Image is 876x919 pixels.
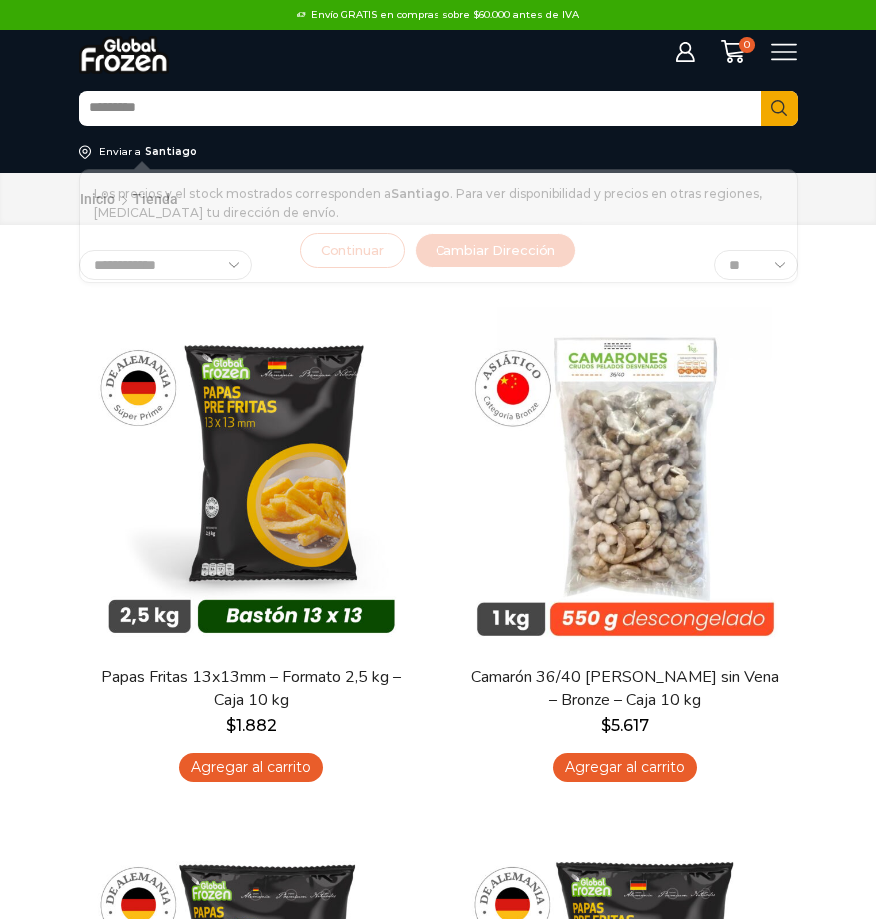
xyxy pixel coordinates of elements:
[761,91,798,126] button: Search button
[739,37,755,53] span: 0
[711,39,755,64] a: 0
[601,716,649,735] bdi: 5.617
[79,145,99,159] img: address-field-icon.svg
[470,666,781,712] a: Camarón 36/40 [PERSON_NAME] sin Vena – Bronze – Caja 10 kg
[415,233,577,268] button: Cambiar Dirección
[145,145,197,159] div: Santiago
[226,716,236,735] span: $
[226,716,277,735] bdi: 1.882
[300,233,405,268] button: Continuar
[391,186,450,201] strong: Santiago
[99,145,141,159] div: Enviar a
[601,716,611,735] span: $
[96,666,407,712] a: Papas Fritas 13x13mm – Formato 2,5 kg – Caja 10 kg
[553,753,697,782] a: Agregar al carrito: “Camarón 36/40 Crudo Pelado sin Vena - Bronze - Caja 10 kg”
[94,184,783,222] p: Los precios y el stock mostrados corresponden a . Para ver disponibilidad y precios en otras regi...
[179,753,323,782] a: Agregar al carrito: “Papas Fritas 13x13mm - Formato 2,5 kg - Caja 10 kg”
